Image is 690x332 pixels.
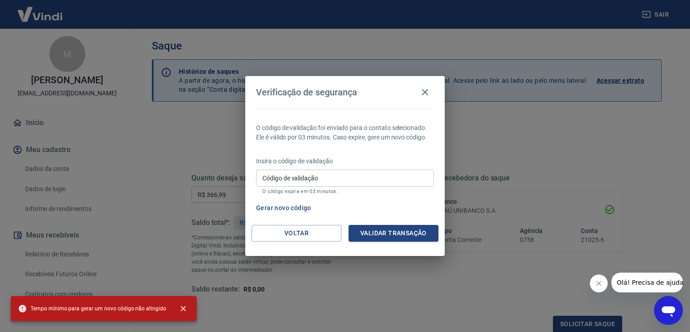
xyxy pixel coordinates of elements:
p: O código expira em 03 minutos. [262,188,428,194]
iframe: Fechar mensagem [590,274,608,292]
span: Tempo mínimo para gerar um novo código não atingido [18,304,166,313]
iframe: Mensagem da empresa [611,273,683,292]
p: O código de validação foi enviado para o contato selecionado. Ele é válido por 03 minutos. Caso e... [256,123,434,142]
button: Validar transação [349,225,438,242]
p: Insira o código de validação [256,157,434,166]
span: Olá! Precisa de ajuda? [5,6,75,13]
button: close [173,299,193,319]
iframe: Botão para abrir a janela de mensagens [654,296,683,325]
button: Gerar novo código [252,200,315,216]
h4: Verificação de segurança [256,87,357,98]
button: Voltar [252,225,341,242]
